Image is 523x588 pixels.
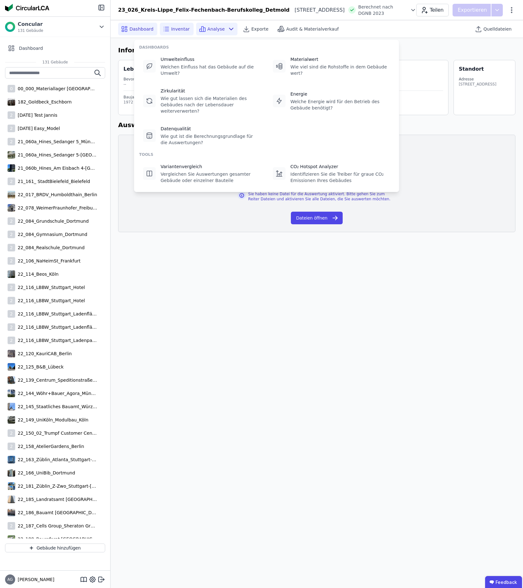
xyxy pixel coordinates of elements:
div: 2 [8,284,15,291]
div: [STREET_ADDRESS] [290,6,345,14]
div: [DATE] Test Jannis [15,112,57,118]
div: 00_000_Materiallager [GEOGRAPHIC_DATA] [15,85,97,92]
span: 131 Gebäude [18,28,43,33]
div: 22_139_Centrum_Speditionstraße_Düsseldorf [15,377,97,383]
div: 22_150_02_Trumpf Customer Center [GEOGRAPHIC_DATA] [15,430,97,436]
div: 22_145_Staatliches Bauamt_Würzburg [15,403,97,410]
div: Welchen Einfluss hat das Gebäude auf die Umwelt? [161,64,260,76]
div: 21_060a_Hines_Sedanger 5-[GEOGRAPHIC_DATA] [15,152,97,158]
span: Exporte [251,26,268,32]
div: 2 [8,178,15,185]
div: Welche Energie wird für den Betrieb des Gebäude benötigt? [291,98,390,111]
div: Identifizieren Sie die Treiber für graue CO₂ Emissionen Ihres Gebäudes [291,171,390,184]
div: 2 [8,310,15,318]
img: 182_Goldbeck_Eschborn [8,97,15,107]
div: CO₂ Hotspot Analyzer [291,163,390,170]
img: 22_017_BRDV_Humboldthain_Berlin [8,190,15,200]
span: Dashboard [19,45,43,51]
span: AG [7,578,13,581]
img: 22_185_Landratsamt Karlsruhe_Abriss Landratsamt Karlsruhe [8,494,15,504]
span: [PERSON_NAME] [15,576,54,583]
div: 0 [8,85,15,92]
div: 22_084_Gymnasium_Dortmund [15,231,87,238]
img: 21_060b_Hines_Am Eisbach 4-München [8,163,15,173]
div: 22_163_Züblin_Atlanta_Stuttgart-[GEOGRAPHIC_DATA] [15,456,97,463]
div: Wie gut ist die Berechnungsgrundlage für die Auswertungen? [161,133,260,146]
div: 2 [8,257,15,265]
div: Energie [291,91,390,97]
div: 2 [8,111,15,119]
div: 2 [8,337,15,344]
div: 2 [8,138,15,145]
div: Datenqualität [161,126,260,132]
div: 22_116_LBBW_Stuttgart_Ladenfläche [15,311,97,317]
div: 22_116_LBBW_Stuttgart_Hotel [15,284,85,291]
img: 22_149_UniKöln_Modulbau_Köln [8,415,15,425]
div: 22_120_KauriCAB_Berlin [15,350,72,357]
img: 22_139_Centrum_Speditionstraße_Düsseldorf [8,375,15,385]
img: 22_163_Züblin_Atlanta_Stuttgart-Möhringen [8,455,15,465]
div: 22_181_Züblin_Z-Zwo_Stuttgart-[GEOGRAPHIC_DATA] [15,483,97,489]
img: 21_060a_Hines_Sedanger 5-München [8,150,15,160]
span: 131 Gebäude [36,60,74,65]
div: Wie gut lassen sich die Materialien des Gebäudes nach der Lebensdauer weiterverwerten? [161,95,260,114]
div: 21_060b_Hines_Am Eisbach 4-[GEOGRAPHIC_DATA] [15,165,97,171]
div: 22_158_AtelierGardens_Berlin [15,443,84,450]
img: 22_145_Staatliches Bauamt_Würzburg [8,402,15,412]
img: 22_186_Bauamt Erlangen-Nürnberg_Himbeerpalast [8,508,15,518]
div: 2 [8,323,15,331]
img: 22_078_WeimerFraunhofer_Freiburg [8,203,15,213]
div: 2 [8,244,15,251]
div: 182_Goldbeck_Eschborn [15,99,72,105]
img: 22_181_Züblin_Z-Zwo_Stuttgart-Möhringen [8,481,15,491]
img: Concular [5,22,15,32]
div: 22_149_UniKöln_Modulbau_Köln [15,417,88,423]
div: 2 [8,429,15,437]
span: Dashboard [129,26,153,32]
span: Inventar [171,26,190,32]
div: Materialwert [291,56,390,62]
div: 22_187_Cells Group_Sheraton Grand Hotel Esplanade_Berlin [15,523,97,529]
img: 22_166_UniBib_Dortmund [8,468,15,478]
div: 22_078_WeimerFraunhofer_Freiburg [15,205,97,211]
div: TOOLS [139,152,394,157]
div: 22_017_BRDV_Humboldthain_Berlin [15,191,97,198]
div: 23_026_Kreis-Lippe_Felix-Fechenbach-Berufskolleg_Detmold [118,6,290,14]
div: 21_060a_Hines_Sedanger 5_München [15,138,97,145]
img: 22_144_Wöhr+Bauer_Agora_München-Haar [8,388,15,398]
div: 22_144_Wöhr+Bauer_Agora_München-Haar [15,390,97,397]
div: 22_116_LBBW_Stuttgart_Ladenfläche [15,324,97,330]
div: Vergleichen Sie Auswertungen gesamter Gebäude oder einzelner Bauteile [161,171,260,184]
img: 22_125_B&B_Lübeck [8,362,15,372]
div: 2 [8,297,15,304]
div: 22_185_Landratsamt [GEOGRAPHIC_DATA] Landratsamt [GEOGRAPHIC_DATA] [15,496,97,503]
div: 22_166_UniBib_Dortmund [15,470,75,476]
div: 2 [8,443,15,450]
div: 22_116_LBBW_Stuttgart_Ladenpassage [15,337,97,344]
div: 21_161_ StadtBielefeld_Bielefeld [15,178,90,185]
img: Concular [5,4,49,11]
div: 2 [8,125,15,132]
div: 22_116_LBBW_Stuttgart_Hotel [15,297,85,304]
button: Teilen [416,4,449,16]
div: 2 [8,231,15,238]
div: 22_186_Bauamt [GEOGRAPHIC_DATA]-[GEOGRAPHIC_DATA] [15,509,97,516]
div: 2 [8,217,15,225]
div: Zirkularität [161,88,260,94]
div: Wie viel sind die Rohstoffe in dem Gebäude wert? [291,64,390,76]
p: Exportieren [458,6,488,14]
span: Berechnet nach DGNB 2023 [358,4,407,16]
div: Concular [18,21,43,28]
div: DASHBOARDS [139,45,394,50]
span: Quelldateien [484,26,512,32]
div: [DATE] Easy_Model [15,125,60,132]
div: 22_106_NaHeimSt_Frankfurt [15,258,81,264]
span: Audit & Materialverkauf [286,26,339,32]
img: 22_120_KauriCAB_Berlin [8,349,15,359]
div: 22_188_Baureferat [GEOGRAPHIC_DATA] [15,536,97,542]
div: 2 [8,522,15,530]
div: 22_125_B&B_Lübeck [15,364,63,370]
img: 22_114_Beos_Köln [8,269,15,279]
span: Analyse [207,26,225,32]
button: Gebäude hinzufügen [5,544,105,552]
